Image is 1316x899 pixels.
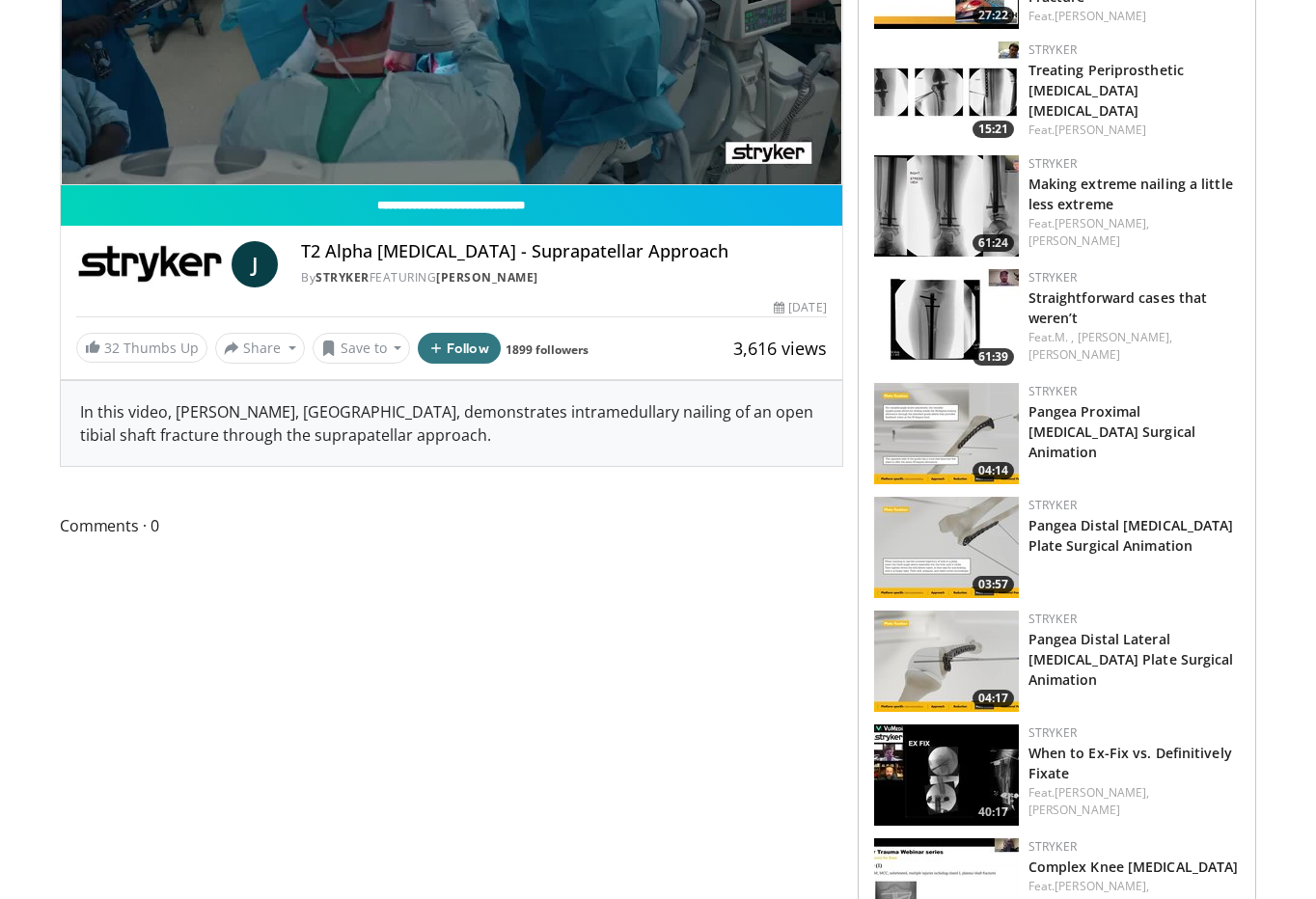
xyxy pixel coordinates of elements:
[973,348,1014,366] span: 61:39
[315,269,370,286] a: Stryker
[104,339,120,357] span: 32
[1028,497,1077,513] a: Stryker
[215,333,305,364] button: Share
[301,269,826,286] div: By FEATURING
[1055,122,1146,138] a: [PERSON_NAME]
[1028,838,1077,855] a: Stryker
[1055,784,1149,801] a: [PERSON_NAME],
[436,269,538,286] a: [PERSON_NAME]
[973,576,1014,593] span: 03:57
[1028,784,1240,819] div: Feat.
[874,383,1019,484] img: 8346424c-b580-498f-84ff-3a9477fad905.150x105_q85_crop-smart_upscale.jpg
[733,337,827,360] span: 3,616 views
[1028,61,1184,120] a: Treating Periprosthetic [MEDICAL_DATA] [MEDICAL_DATA]
[874,269,1019,370] img: adeeea91-82ef-47f4-b808-fa27a199ba70.150x105_q85_crop-smart_upscale.jpg
[973,7,1014,24] span: 27:22
[973,804,1014,821] span: 40:17
[874,497,1019,598] a: 03:57
[874,155,1019,257] a: 61:24
[1055,215,1149,232] a: [PERSON_NAME],
[60,513,843,538] span: Comments 0
[418,333,501,364] button: Follow
[76,333,207,363] a: 32 Thumbs Up
[76,241,224,287] img: Stryker
[61,381,842,466] div: In this video, [PERSON_NAME], [GEOGRAPHIC_DATA], demonstrates intramedullary nailing of an open t...
[973,462,1014,479] span: 04:14
[313,333,411,364] button: Save to
[1078,329,1172,345] a: [PERSON_NAME],
[973,234,1014,252] span: 61:24
[1028,269,1077,286] a: Stryker
[973,690,1014,707] span: 04:17
[1028,802,1120,818] a: [PERSON_NAME]
[1028,41,1077,58] a: Stryker
[874,41,1019,143] img: 1aa7ce03-a29e-4220-923d-1b96650c6b94.150x105_q85_crop-smart_upscale.jpg
[874,383,1019,484] a: 04:14
[1028,858,1239,876] a: Complex Knee [MEDICAL_DATA]
[1028,630,1234,689] a: Pangea Distal Lateral [MEDICAL_DATA] Plate Surgical Animation
[1028,724,1077,741] a: Stryker
[1028,383,1077,399] a: Stryker
[1028,744,1232,782] a: When to Ex-Fix vs. Definitively Fixate
[874,497,1019,598] img: 48e71307-45f6-4cd2-a3d2-f816815a26d6.150x105_q85_crop-smart_upscale.jpg
[1028,8,1240,25] div: Feat.
[1055,878,1149,894] a: [PERSON_NAME],
[1028,346,1120,363] a: [PERSON_NAME]
[874,611,1019,712] a: 04:17
[1055,8,1146,24] a: [PERSON_NAME]
[874,611,1019,712] img: e2b1aced-dfcb-4c0e-91e0-9132f4cd9421.150x105_q85_crop-smart_upscale.jpg
[874,269,1019,370] a: 61:39
[1028,175,1233,213] a: Making extreme nailing a little less extreme
[1055,329,1074,345] a: M. ,
[1028,516,1234,555] a: Pangea Distal [MEDICAL_DATA] Plate Surgical Animation
[874,155,1019,257] img: a4a9ff73-3c8a-4b89-9b16-3163ac091493.150x105_q85_crop-smart_upscale.jpg
[1028,215,1240,250] div: Feat.
[774,299,826,316] div: [DATE]
[1028,329,1240,364] div: Feat.
[1028,155,1077,172] a: Stryker
[874,724,1019,826] img: 9d4b2674-5489-412d-a7ab-af5dbe0857f1.150x105_q85_crop-smart_upscale.jpg
[232,241,278,287] a: J
[1028,122,1240,139] div: Feat.
[1028,288,1208,327] a: Straightforward cases that weren’t
[1028,232,1120,249] a: [PERSON_NAME]
[874,724,1019,826] a: 40:17
[1028,402,1195,461] a: Pangea Proximal [MEDICAL_DATA] Surgical Animation
[1028,611,1077,627] a: Stryker
[301,241,826,262] h4: T2 Alpha [MEDICAL_DATA] - Suprapatellar Approach
[874,41,1019,143] a: 15:21
[506,341,589,358] a: 1899 followers
[973,121,1014,138] span: 15:21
